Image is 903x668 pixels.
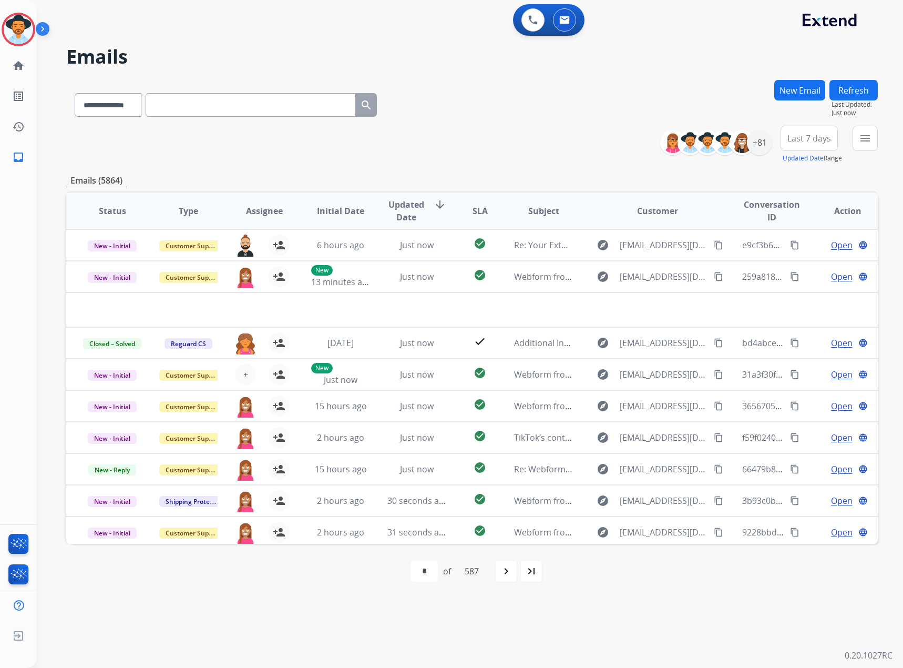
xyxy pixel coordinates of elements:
span: 13 minutes ago [311,276,372,288]
span: Just now [400,463,434,475]
span: 2 hours ago [317,495,364,507]
span: Type [179,205,198,217]
span: e9cf3b68-cc5f-462b-a64f-efc7c4e8694f [742,239,892,251]
span: 30 seconds ago [387,495,449,507]
mat-icon: explore [597,463,609,475]
span: [EMAIL_ADDRESS][DOMAIN_NAME] [620,463,709,475]
span: Customer [637,205,678,217]
span: Just now [324,374,357,386]
img: agent-avatar [235,522,256,544]
mat-icon: language [858,401,868,411]
span: Status [99,205,126,217]
span: Open [831,526,853,539]
span: bd4abcef-d1e9-4503-bd65-e650f5b36976 [742,337,903,349]
mat-icon: content_copy [790,496,799,505]
span: [DATE] [327,337,354,349]
img: agent-avatar [235,427,256,449]
span: 2 hours ago [317,432,364,443]
span: New - Initial [88,528,137,539]
span: New - Initial [88,240,137,251]
span: SLA [473,205,488,217]
span: Just now [400,432,434,443]
button: New Email [774,80,825,100]
span: f59f0240-2e22-4ea8-9175-164a22e6795a [742,432,900,443]
span: Webform from [EMAIL_ADDRESS][DOMAIN_NAME] on [DATE] [514,400,752,412]
mat-icon: check_circle [474,430,486,442]
span: [EMAIL_ADDRESS][DOMAIN_NAME] [620,526,709,539]
mat-icon: inbox [12,151,25,164]
h2: Emails [66,46,878,67]
span: Initial Date [317,205,364,217]
span: [EMAIL_ADDRESS][DOMAIN_NAME] [620,368,709,381]
button: Last 7 days [781,126,838,151]
span: Open [831,368,853,381]
img: agent-avatar [235,235,256,257]
mat-icon: person_add [273,431,285,444]
span: Re: Webform from [EMAIL_ADDRESS][DOMAIN_NAME] on [DATE] [514,463,766,475]
mat-icon: explore [597,494,609,507]
span: 2 hours ago [317,527,364,538]
span: Subject [528,205,559,217]
mat-icon: content_copy [790,240,799,250]
span: New - Initial [88,433,137,444]
span: Webform from [EMAIL_ADDRESS][DOMAIN_NAME] on [DATE] [514,495,752,507]
mat-icon: check_circle [474,237,486,250]
span: Re: Your Extend claim is approved [514,239,649,251]
mat-icon: content_copy [790,464,799,474]
mat-icon: person_add [273,400,285,412]
span: Conversation ID [742,198,801,224]
img: agent-avatar [235,266,256,288]
mat-icon: language [858,370,868,379]
span: 15 hours ago [315,463,367,475]
span: Customer Support [159,528,228,539]
span: Additional Information [514,337,604,349]
mat-icon: person_add [273,270,285,283]
mat-icon: menu [859,132,871,145]
mat-icon: content_copy [714,464,723,474]
mat-icon: check_circle [474,367,486,379]
mat-icon: person_add [273,463,285,475]
mat-icon: language [858,464,868,474]
mat-icon: content_copy [714,240,723,250]
mat-icon: explore [597,270,609,283]
mat-icon: content_copy [714,370,723,379]
span: Open [831,400,853,412]
span: 31a3f30f-f194-47c8-822a-5167ca32a749 [742,369,897,380]
button: Updated Date [783,154,824,163]
span: Open [831,337,853,349]
mat-icon: explore [597,400,609,412]
span: Customer Support [159,401,228,412]
span: Last 7 days [787,136,831,140]
mat-icon: arrow_downward [434,198,446,211]
mat-icon: language [858,240,868,250]
img: avatar [4,15,33,44]
span: Closed – Solved [83,338,141,349]
span: Webform from [EMAIL_ADDRESS][DOMAIN_NAME] on [DATE] [514,271,752,282]
mat-icon: language [858,338,868,348]
mat-icon: history [12,120,25,133]
span: [EMAIL_ADDRESS][DOMAIN_NAME] [620,400,709,412]
span: Shipping Protection [159,496,231,507]
img: agent-avatar [235,459,256,481]
mat-icon: person_add [273,239,285,251]
button: + [235,364,256,385]
mat-icon: last_page [525,565,538,578]
span: New - Initial [88,401,137,412]
span: Just now [400,337,434,349]
div: +81 [747,130,772,155]
span: 6 hours ago [317,239,364,251]
span: 259a818c-c785-44bd-8309-ad893f29cd42 [742,271,902,282]
span: Customer Support [159,272,228,283]
mat-icon: content_copy [714,496,723,505]
mat-icon: check_circle [474,524,486,537]
mat-icon: check_circle [474,398,486,411]
mat-icon: explore [597,337,609,349]
span: Just now [400,369,434,380]
mat-icon: search [360,99,373,112]
span: TikTok’s content variety helps your brand stand out [514,432,718,443]
mat-icon: content_copy [790,272,799,281]
mat-icon: content_copy [790,401,799,411]
span: + [243,368,248,381]
span: Assignee [246,205,283,217]
span: Updated Date [387,198,425,224]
